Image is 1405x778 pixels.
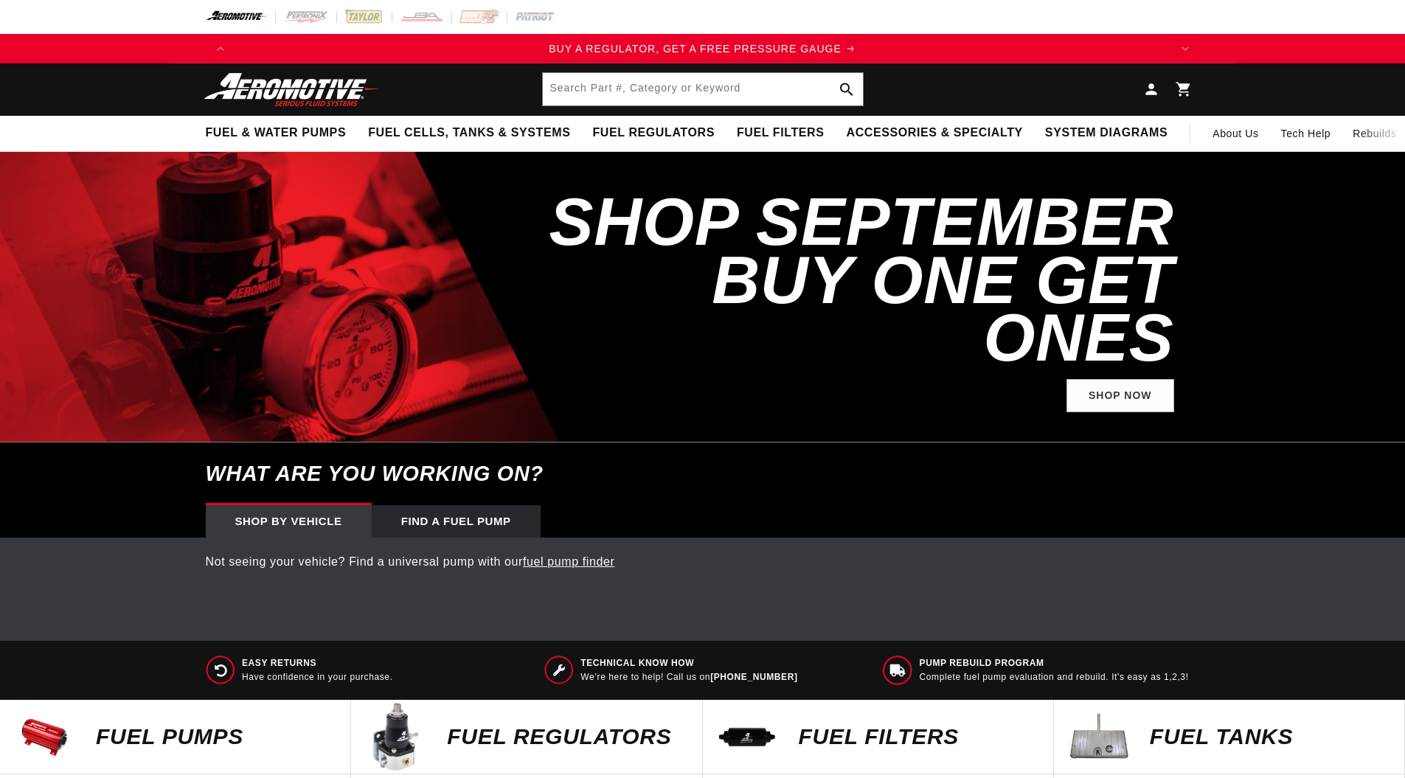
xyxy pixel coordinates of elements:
button: Search Part #, Category or Keyword [830,73,863,105]
span: BUY A REGULATOR, GET A FREE PRESSURE GAUGE [549,43,842,55]
span: Fuel Regulators [592,125,714,141]
a: About Us [1201,116,1269,151]
a: Shop Now [1066,379,1174,412]
span: System Diagrams [1045,125,1168,141]
span: Accessories & Specialty [847,125,1023,141]
span: Rebuilds [1353,125,1396,142]
p: Fuel Tanks [1150,726,1390,748]
input: Search Part #, Category or Keyword [543,73,863,105]
summary: Accessories & Specialty [836,116,1034,150]
a: [PHONE_NUMBER] [710,672,797,682]
span: Fuel & Water Pumps [206,125,347,141]
img: FUEL REGULATORS [358,700,432,774]
a: fuel pump finder [523,555,614,568]
span: Fuel Filters [737,125,825,141]
summary: Fuel Filters [726,116,836,150]
a: BUY A REGULATOR, GET A FREE PRESSURE GAUGE [235,41,1170,57]
p: FUEL FILTERS [799,726,1038,748]
summary: Fuel & Water Pumps [195,116,358,150]
img: Fuel Pumps [7,700,81,774]
summary: System Diagrams [1034,116,1179,150]
p: We’re here to help! Call us on [580,671,797,684]
span: Technical Know How [580,657,797,670]
p: Not seeing your vehicle? Find a universal pump with our [206,552,1200,572]
button: Translation missing: en.sections.announcements.previous_announcement [206,34,235,63]
p: Have confidence in your purchase. [242,671,393,684]
span: Pump Rebuild program [920,657,1189,670]
h2: SHOP SEPTEMBER BUY ONE GET ONES [544,193,1174,367]
summary: Fuel Cells, Tanks & Systems [357,116,581,150]
div: Announcement [235,41,1170,57]
img: Aeromotive [200,72,384,107]
p: Fuel Pumps [96,726,336,748]
h6: What are you working on? [169,442,1237,505]
a: FUEL FILTERS FUEL FILTERS [703,700,1054,774]
span: About Us [1213,128,1258,139]
a: FUEL REGULATORS FUEL REGULATORS [351,700,702,774]
summary: Fuel Regulators [581,116,725,150]
div: 1 of 4 [235,41,1170,57]
div: Find a Fuel Pump [372,505,541,538]
summary: Tech Help [1270,116,1342,151]
button: Translation missing: en.sections.announcements.next_announcement [1170,34,1200,63]
slideshow-component: Translation missing: en.sections.announcements.announcement_bar [169,34,1237,63]
span: Fuel Cells, Tanks & Systems [368,125,570,141]
span: Tech Help [1281,125,1331,142]
div: Shop by vehicle [206,505,372,538]
p: Complete fuel pump evaluation and rebuild. It's easy as 1,2,3! [920,671,1189,684]
a: Fuel Tanks Fuel Tanks [1054,700,1405,774]
img: FUEL FILTERS [710,700,784,774]
p: FUEL REGULATORS [447,726,687,748]
img: Fuel Tanks [1061,700,1135,774]
span: Easy Returns [242,657,393,670]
